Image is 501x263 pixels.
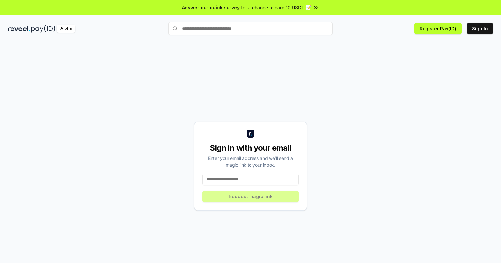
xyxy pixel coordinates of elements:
button: Sign In [467,23,493,34]
div: Enter your email address and we’ll send a magic link to your inbox. [202,155,299,168]
img: reveel_dark [8,25,30,33]
span: Answer our quick survey [182,4,240,11]
button: Register Pay(ID) [414,23,462,34]
div: Alpha [57,25,75,33]
div: Sign in with your email [202,143,299,153]
img: logo_small [247,130,254,138]
span: for a chance to earn 10 USDT 📝 [241,4,311,11]
img: pay_id [31,25,55,33]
